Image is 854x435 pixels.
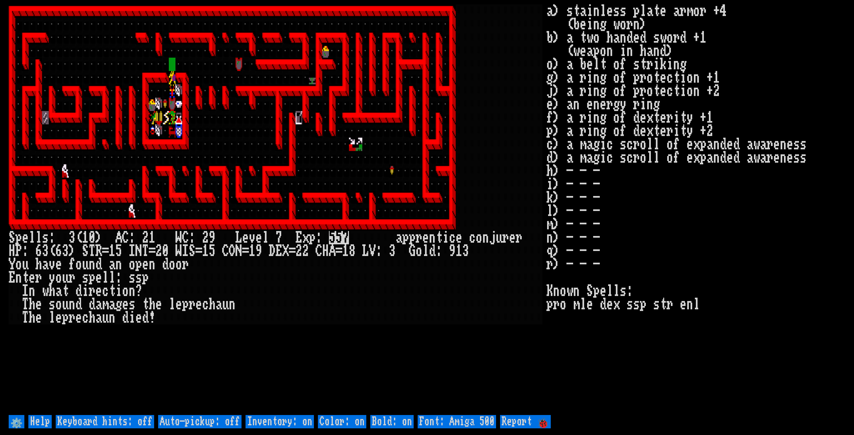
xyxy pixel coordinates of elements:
div: a [109,298,115,311]
div: e [22,231,29,244]
div: 0 [89,231,95,244]
div: 5 [209,244,216,258]
div: E [276,244,282,258]
div: e [55,258,62,271]
div: t [109,284,115,298]
div: e [29,271,35,284]
div: 1 [109,244,115,258]
div: r [182,258,189,271]
div: T [89,244,95,258]
div: : [49,231,55,244]
div: u [496,231,502,244]
div: L [362,244,369,258]
div: 6 [35,244,42,258]
div: 1 [456,244,462,258]
div: r [35,271,42,284]
div: h [89,311,95,324]
div: o [129,258,135,271]
div: P [15,244,22,258]
input: Inventory: on [246,415,314,428]
div: p [309,231,316,244]
div: : [129,231,135,244]
div: H [9,244,15,258]
div: e [75,311,82,324]
div: 0 [162,244,169,258]
div: l [29,231,35,244]
div: 2 [302,244,309,258]
input: Bold: on [370,415,414,428]
div: 2 [155,244,162,258]
div: = [149,244,155,258]
div: t [22,271,29,284]
div: y [49,271,55,284]
div: p [182,298,189,311]
div: n [482,231,489,244]
div: T [22,311,29,324]
div: c [82,311,89,324]
div: e [422,231,429,244]
div: 9 [209,231,216,244]
input: Font: Amiga 500 [418,415,496,428]
div: p [409,231,416,244]
div: n [89,258,95,271]
div: r [502,231,509,244]
input: Keyboard hints: off [56,415,154,428]
div: T [22,298,29,311]
div: X [282,244,289,258]
mark: 7 [342,231,349,244]
div: l [109,271,115,284]
div: e [509,231,516,244]
div: 9 [449,244,456,258]
div: p [62,311,69,324]
div: l [169,298,175,311]
div: u [222,298,229,311]
div: C [222,244,229,258]
div: A [115,231,122,244]
div: a [396,231,402,244]
div: u [62,298,69,311]
div: = [102,244,109,258]
div: s [135,271,142,284]
div: d [122,311,129,324]
div: u [62,271,69,284]
div: e [55,311,62,324]
div: = [242,244,249,258]
div: L [236,231,242,244]
div: e [155,298,162,311]
div: S [82,244,89,258]
div: T [142,244,149,258]
div: V [369,244,376,258]
div: 1 [249,244,256,258]
div: C [182,231,189,244]
div: o [55,298,62,311]
div: x [302,231,309,244]
div: 3 [62,244,69,258]
div: n [149,258,155,271]
div: h [35,258,42,271]
div: s [129,298,135,311]
div: 3 [42,244,49,258]
div: s [129,271,135,284]
div: p [135,258,142,271]
div: : [436,244,442,258]
div: = [289,244,296,258]
div: l [49,311,55,324]
div: o [175,258,182,271]
div: p [89,271,95,284]
div: a [216,298,222,311]
div: 3 [389,244,396,258]
div: G [409,244,416,258]
div: r [89,284,95,298]
div: n [109,311,115,324]
div: h [149,298,155,311]
div: h [49,284,55,298]
div: I [182,244,189,258]
div: m [102,298,109,311]
div: r [189,298,195,311]
div: d [95,258,102,271]
div: d [142,311,149,324]
div: w [42,284,49,298]
div: p [15,231,22,244]
div: l [422,244,429,258]
div: a [95,298,102,311]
